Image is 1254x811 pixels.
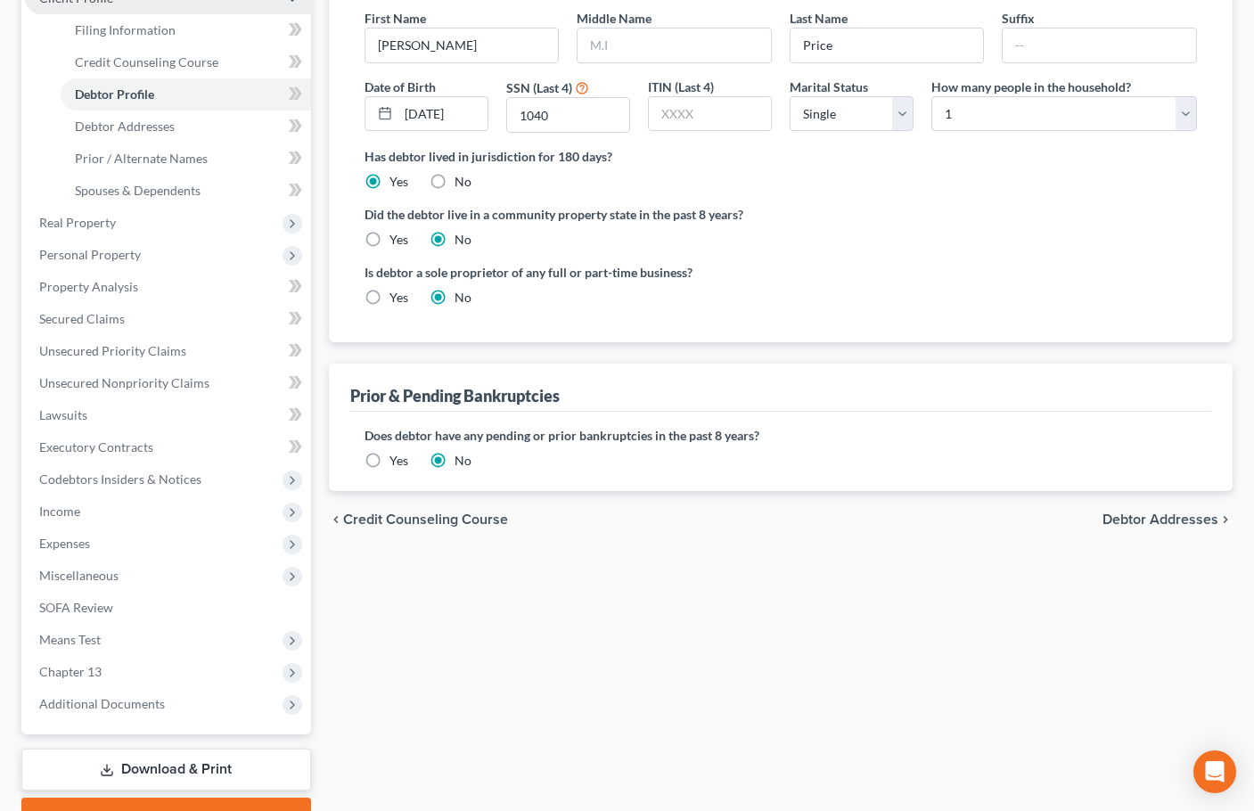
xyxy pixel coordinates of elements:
[25,431,311,463] a: Executory Contracts
[649,97,771,131] input: XXXX
[39,664,102,679] span: Chapter 13
[39,632,101,647] span: Means Test
[61,143,311,175] a: Prior / Alternate Names
[365,9,426,28] label: First Name
[365,78,436,96] label: Date of Birth
[25,399,311,431] a: Lawsuits
[39,600,113,615] span: SOFA Review
[455,173,471,191] label: No
[506,78,572,97] label: SSN (Last 4)
[25,367,311,399] a: Unsecured Nonpriority Claims
[39,375,209,390] span: Unsecured Nonpriority Claims
[75,119,175,134] span: Debtor Addresses
[61,78,311,111] a: Debtor Profile
[365,147,1197,166] label: Has debtor lived in jurisdiction for 180 days?
[39,536,90,551] span: Expenses
[1193,750,1236,793] div: Open Intercom Messenger
[25,303,311,335] a: Secured Claims
[61,111,311,143] a: Debtor Addresses
[75,183,201,198] span: Spouses & Dependents
[389,173,408,191] label: Yes
[1003,29,1196,62] input: --
[648,78,714,96] label: ITIN (Last 4)
[25,335,311,367] a: Unsecured Priority Claims
[61,175,311,207] a: Spouses & Dependents
[791,29,984,62] input: --
[389,289,408,307] label: Yes
[329,512,343,527] i: chevron_left
[61,14,311,46] a: Filing Information
[507,98,629,132] input: XXXX
[39,439,153,455] span: Executory Contracts
[577,9,652,28] label: Middle Name
[25,271,311,303] a: Property Analysis
[1218,512,1233,527] i: chevron_right
[39,311,125,326] span: Secured Claims
[39,343,186,358] span: Unsecured Priority Claims
[790,9,848,28] label: Last Name
[75,151,208,166] span: Prior / Alternate Names
[39,568,119,583] span: Miscellaneous
[790,78,868,96] label: Marital Status
[1002,9,1035,28] label: Suffix
[61,46,311,78] a: Credit Counseling Course
[75,86,154,102] span: Debtor Profile
[39,471,201,487] span: Codebtors Insiders & Notices
[39,407,87,422] span: Lawsuits
[39,696,165,711] span: Additional Documents
[365,29,559,62] input: --
[329,512,508,527] button: chevron_left Credit Counseling Course
[25,592,311,624] a: SOFA Review
[39,279,138,294] span: Property Analysis
[365,263,772,282] label: Is debtor a sole proprietor of any full or part-time business?
[389,452,408,470] label: Yes
[365,205,1197,224] label: Did the debtor live in a community property state in the past 8 years?
[39,504,80,519] span: Income
[389,231,408,249] label: Yes
[75,22,176,37] span: Filing Information
[343,512,508,527] span: Credit Counseling Course
[455,452,471,470] label: No
[455,289,471,307] label: No
[578,29,771,62] input: M.I
[931,78,1131,96] label: How many people in the household?
[455,231,471,249] label: No
[39,247,141,262] span: Personal Property
[1102,512,1233,527] button: Debtor Addresses chevron_right
[1102,512,1218,527] span: Debtor Addresses
[75,54,218,70] span: Credit Counseling Course
[350,385,560,406] div: Prior & Pending Bankruptcies
[39,215,116,230] span: Real Property
[398,97,488,131] input: MM/DD/YYYY
[365,426,1197,445] label: Does debtor have any pending or prior bankruptcies in the past 8 years?
[21,749,311,791] a: Download & Print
